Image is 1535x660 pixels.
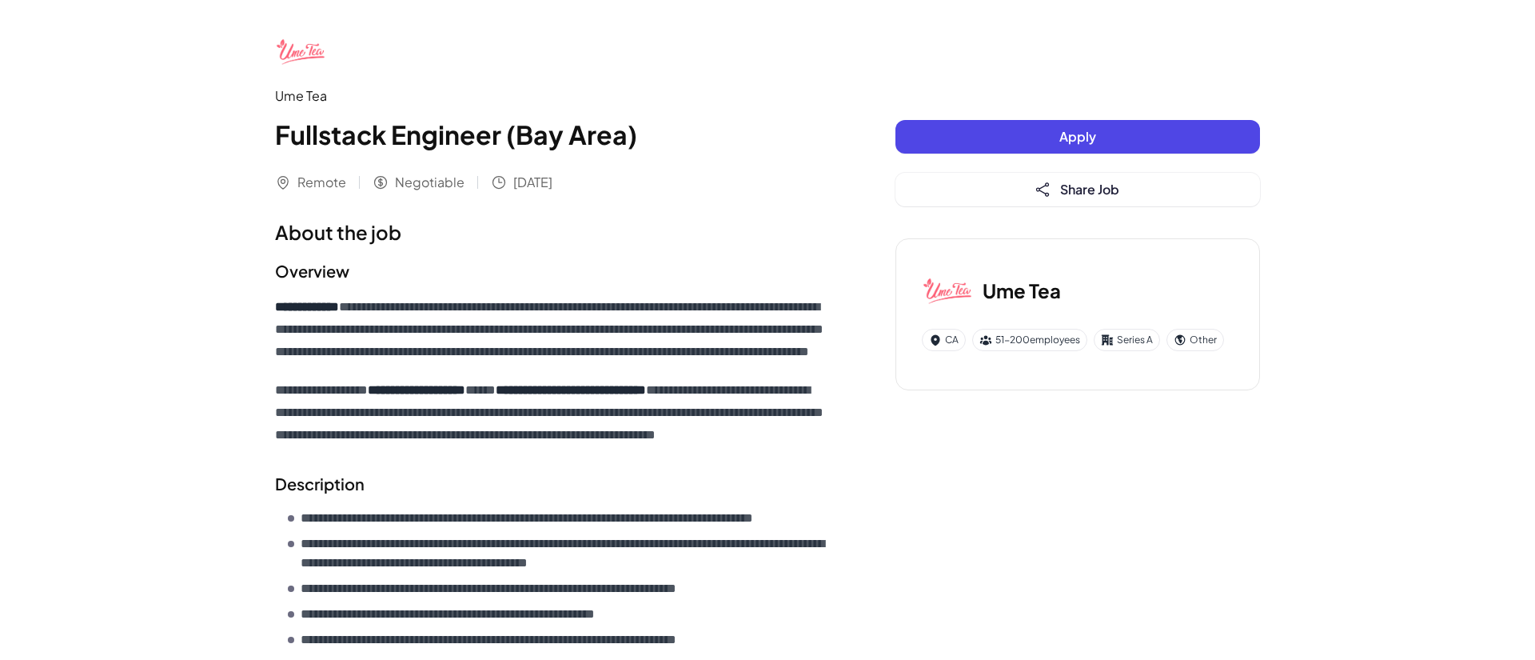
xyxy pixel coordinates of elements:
h1: About the job [275,218,831,246]
span: Negotiable [395,173,464,192]
span: Remote [297,173,346,192]
img: Um [922,265,973,316]
div: Series A [1094,329,1160,351]
div: 51-200 employees [972,329,1087,351]
span: [DATE] [513,173,552,192]
h2: Description [275,472,831,496]
div: Other [1166,329,1224,351]
img: Um [275,26,326,77]
button: Apply [895,120,1260,154]
button: Share Job [895,173,1260,206]
span: Apply [1059,128,1096,145]
h2: Overview [275,259,831,283]
div: CA [922,329,966,351]
h3: Ume Tea [983,276,1061,305]
div: Ume Tea [275,86,831,106]
span: Share Job [1060,181,1119,198]
h1: Fullstack Engineer (Bay Area) [275,115,831,154]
